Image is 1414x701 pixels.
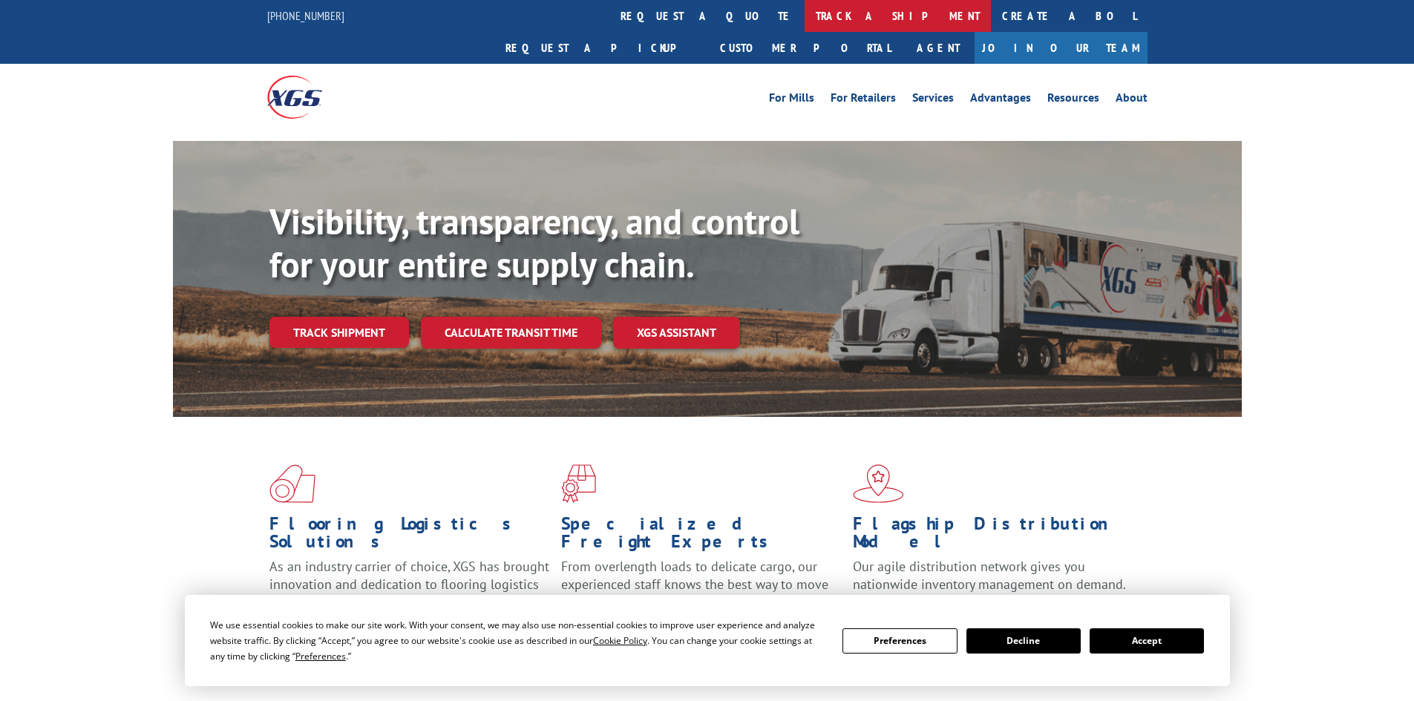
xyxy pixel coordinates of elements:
a: For Retailers [831,92,896,108]
p: From overlength loads to delicate cargo, our experienced staff knows the best way to move your fr... [561,558,842,624]
span: Cookie Policy [593,634,647,647]
img: xgs-icon-focused-on-flooring-red [561,464,596,503]
a: Customer Portal [709,32,902,64]
button: Preferences [842,628,957,654]
a: Join Our Team [975,32,1148,64]
img: xgs-icon-flagship-distribution-model-red [853,464,904,503]
span: Preferences [295,650,346,662]
a: Track shipment [269,317,409,348]
a: Calculate transit time [421,317,601,349]
span: As an industry carrier of choice, XGS has brought innovation and dedication to flooring logistics... [269,558,549,611]
h1: Flagship Distribution Model [853,515,1133,558]
button: Accept [1090,628,1204,654]
div: Cookie Consent Prompt [185,595,1230,686]
h1: Flooring Logistics Solutions [269,515,550,558]
a: Agent [902,32,975,64]
div: We use essential cookies to make our site work. With your consent, we may also use non-essential ... [210,617,825,664]
a: About [1116,92,1148,108]
h1: Specialized Freight Experts [561,515,842,558]
span: Our agile distribution network gives you nationwide inventory management on demand. [853,558,1126,593]
a: Advantages [970,92,1031,108]
a: Services [912,92,954,108]
a: Resources [1047,92,1099,108]
a: [PHONE_NUMBER] [267,8,344,23]
img: xgs-icon-total-supply-chain-intelligence-red [269,464,315,503]
a: For Mills [769,92,814,108]
a: XGS ASSISTANT [613,317,740,349]
a: Request a pickup [494,32,709,64]
b: Visibility, transparency, and control for your entire supply chain. [269,198,799,287]
button: Decline [966,628,1081,654]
